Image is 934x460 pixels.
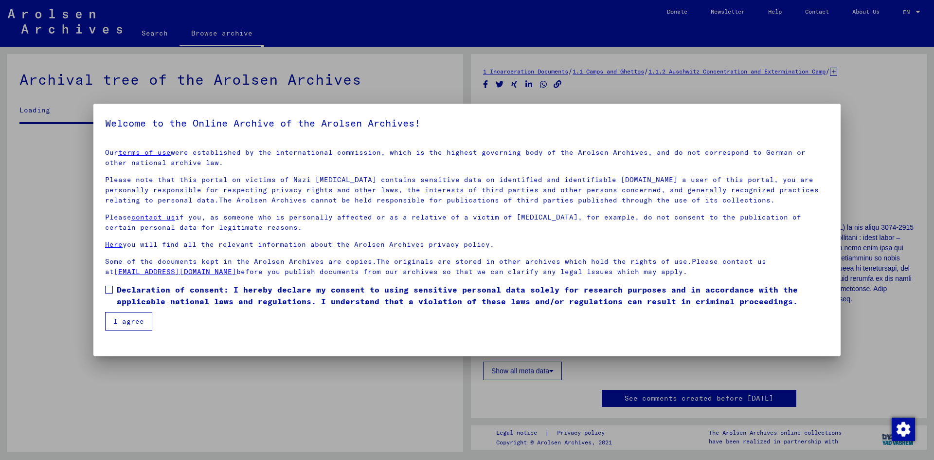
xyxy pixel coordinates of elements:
[892,418,915,441] img: Change consent
[105,312,152,331] button: I agree
[105,212,829,233] p: Please if you, as someone who is personally affected or as a relative of a victim of [MEDICAL_DAT...
[118,148,171,157] a: terms of use
[105,175,829,205] p: Please note that this portal on victims of Nazi [MEDICAL_DATA] contains sensitive data on identif...
[891,417,915,441] div: Change consent
[105,239,829,250] p: you will find all the relevant information about the Arolsen Archives privacy policy.
[131,213,175,221] a: contact us
[117,284,829,307] span: Declaration of consent: I hereby declare my consent to using sensitive personal data solely for r...
[105,257,829,277] p: Some of the documents kept in the Arolsen Archives are copies.The originals are stored in other a...
[105,147,829,168] p: Our were established by the international commission, which is the highest governing body of the ...
[114,267,236,276] a: [EMAIL_ADDRESS][DOMAIN_NAME]
[105,115,829,131] h5: Welcome to the Online Archive of the Arolsen Archives!
[105,240,123,249] a: Here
